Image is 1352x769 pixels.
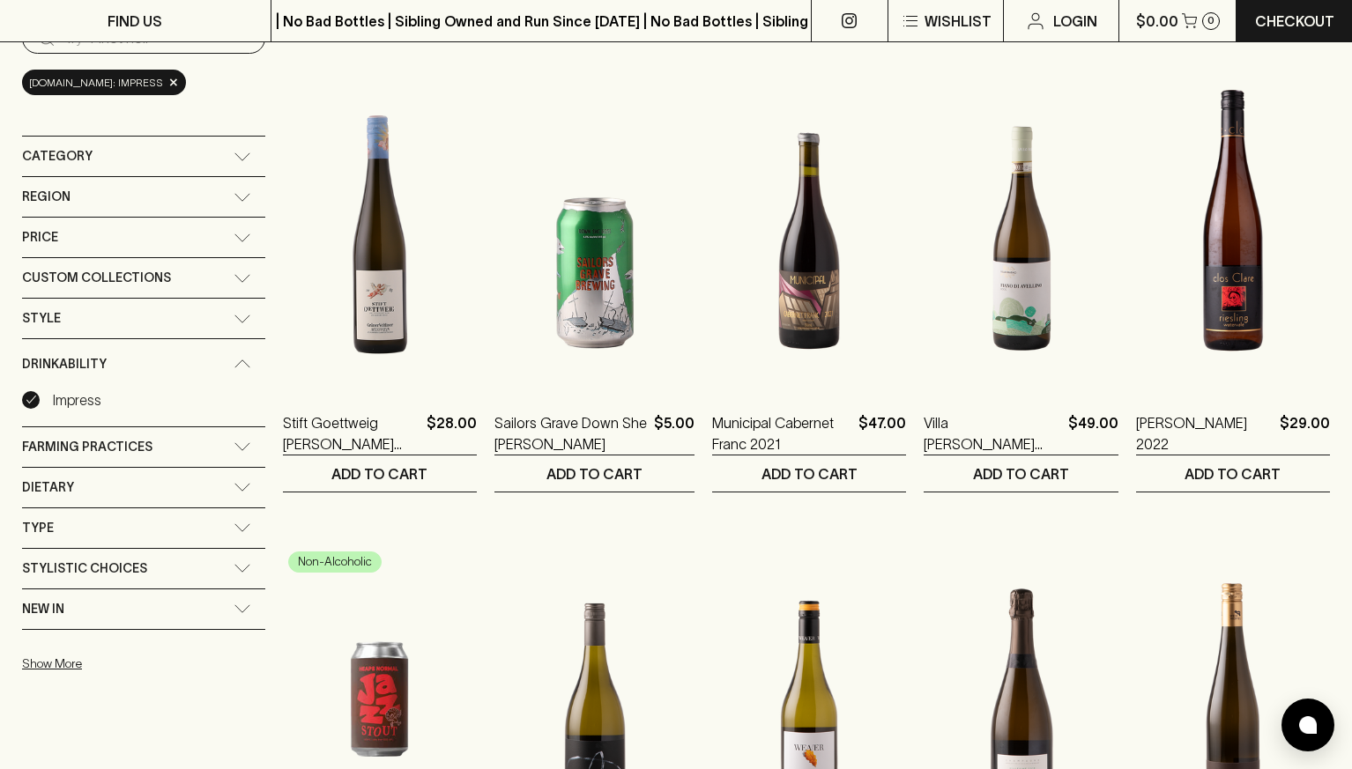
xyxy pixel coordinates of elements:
[22,339,265,389] div: Drinkability
[22,549,265,588] div: Stylistic Choices
[1136,78,1330,386] img: Clos Clare Riesling 2022
[1068,412,1118,455] p: $49.00
[22,508,265,548] div: Type
[1185,463,1281,484] p: ADD TO CART
[283,412,420,455] a: Stift Goettweig [PERSON_NAME] Veltliner Messwein 2021
[22,353,107,375] span: Drinkability
[22,218,265,257] div: Price
[22,646,253,682] button: Show More
[22,145,93,167] span: Category
[1207,16,1215,26] p: 0
[1053,11,1097,32] p: Login
[29,74,163,92] span: [DOMAIN_NAME]: Impress
[858,412,906,455] p: $47.00
[22,558,147,580] span: Stylistic Choices
[494,455,695,492] button: ADD TO CART
[22,517,54,539] span: Type
[22,589,265,629] div: New In
[283,455,477,492] button: ADD TO CART
[1136,412,1273,455] a: [PERSON_NAME] 2022
[22,468,265,507] div: Dietary
[22,137,265,176] div: Category
[22,177,265,217] div: Region
[427,412,477,455] p: $28.00
[494,78,695,386] img: Sailors Grave Down She Gose
[22,307,61,329] span: Style
[924,412,1060,455] a: Villa [PERSON_NAME] [PERSON_NAME] [PERSON_NAME] 2022
[22,427,265,467] div: Farming Practices
[22,258,265,298] div: Custom Collections
[108,11,162,32] p: FIND US
[761,463,858,484] p: ADD TO CART
[283,78,477,386] img: Stift Goettweig Grüner Veltliner Messwein 2021
[546,463,643,484] p: ADD TO CART
[1255,11,1334,32] p: Checkout
[712,455,906,492] button: ADD TO CART
[168,73,179,92] span: ×
[22,299,265,338] div: Style
[712,78,906,386] img: Municipal Cabernet Franc 2021
[331,463,427,484] p: ADD TO CART
[924,455,1118,492] button: ADD TO CART
[22,186,71,208] span: Region
[973,463,1069,484] p: ADD TO CART
[22,436,152,458] span: Farming Practices
[22,598,64,620] span: New In
[924,78,1118,386] img: Villa Raiano Fiano de Avellino 2022
[1136,455,1330,492] button: ADD TO CART
[22,267,171,289] span: Custom Collections
[712,412,851,455] a: Municipal Cabernet Franc 2021
[22,226,58,248] span: Price
[1299,716,1317,734] img: bubble-icon
[494,412,647,455] a: Sailors Grave Down She [PERSON_NAME]
[1280,412,1330,455] p: $29.00
[1136,11,1178,32] p: $0.00
[22,477,74,499] span: Dietary
[925,11,992,32] p: Wishlist
[654,412,695,455] p: $5.00
[53,389,101,410] p: Impress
